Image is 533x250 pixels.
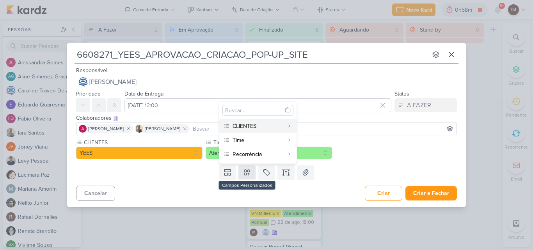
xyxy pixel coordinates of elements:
[135,125,143,133] img: Iara Santos
[233,122,284,130] div: CLIENTES
[206,147,332,159] button: Atendimento
[219,133,297,147] button: Time
[76,147,203,159] button: YEES
[407,101,431,110] div: A FAZER
[191,124,455,133] input: Buscar
[365,186,402,201] button: Criar
[76,186,115,201] button: Cancelar
[124,98,391,112] input: Select a date
[75,48,427,62] input: Kard Sem Título
[222,105,293,116] input: Buscar...
[79,125,87,133] img: Alessandra Gomes
[124,90,163,97] label: Data de Entrega
[219,181,275,190] div: Campos Personalizados
[89,77,137,87] span: [PERSON_NAME]
[78,77,88,87] img: Caroline Traven De Andrade
[76,90,101,97] label: Prioridade
[233,150,284,158] div: Recorrência
[394,98,457,112] button: A FAZER
[233,136,284,144] div: Time
[219,119,297,133] button: CLIENTES
[405,186,457,200] button: Criar e Fechar
[213,138,332,147] label: Time
[394,90,409,97] label: Status
[76,75,457,89] button: [PERSON_NAME]
[83,138,203,147] label: CLIENTES
[145,125,180,132] span: [PERSON_NAME]
[76,67,107,74] label: Responsável
[76,114,457,122] div: Colaboradores
[88,125,124,132] span: [PERSON_NAME]
[219,147,297,161] button: Recorrência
